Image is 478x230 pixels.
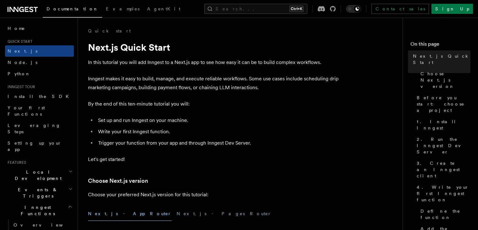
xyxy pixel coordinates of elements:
a: Before you start: choose a project [414,92,470,116]
a: Node.js [5,57,74,68]
span: Inngest tour [5,84,35,89]
span: Overview [14,222,78,227]
p: Inngest makes it easy to build, manage, and execute reliable workflows. Some use cases include sc... [88,74,339,92]
button: Events & Triggers [5,184,74,202]
span: Quick start [5,39,32,44]
h1: Next.js Quick Start [88,42,339,53]
span: Inngest Functions [5,204,68,217]
span: Local Development [5,169,69,181]
span: Define the function [420,208,470,221]
span: Before you start: choose a project [417,95,470,113]
a: Next.js Quick Start [410,50,470,68]
span: Next.js [8,49,37,54]
button: Next.js - App Router [88,207,172,221]
a: Sign Up [431,4,473,14]
a: 1. Install Inngest [414,116,470,134]
h4: On this page [410,40,470,50]
span: Events & Triggers [5,187,69,199]
a: Install the SDK [5,91,74,102]
span: Home [8,25,25,32]
li: Set up and run Inngest on your machine. [96,116,339,125]
li: Write your first Inngest function. [96,127,339,136]
span: Setting up your app [8,141,62,152]
span: 3. Create an Inngest client [417,160,470,179]
span: Leveraging Steps [8,123,61,134]
button: Toggle dark mode [346,5,361,13]
span: Node.js [8,60,37,65]
button: Local Development [5,166,74,184]
li: Trigger your function from your app and through Inngest Dev Server. [96,139,339,147]
p: In this tutorial you will add Inngest to a Next.js app to see how easy it can be to build complex... [88,58,339,67]
a: Documentation [43,2,102,18]
p: By the end of this ten-minute tutorial you will: [88,100,339,108]
a: AgentKit [143,2,184,17]
span: Examples [106,6,140,11]
span: Next.js Quick Start [413,53,470,66]
span: AgentKit [147,6,180,11]
p: Choose your preferred Next.js version for this tutorial: [88,190,339,199]
button: Search...Ctrl+K [204,4,307,14]
span: Your first Functions [8,105,45,117]
span: 1. Install Inngest [417,118,470,131]
a: Home [5,23,74,34]
span: Install the SDK [8,94,73,99]
a: Your first Functions [5,102,74,120]
a: Contact sales [371,4,429,14]
span: 4. Write your first Inngest function [417,184,470,203]
span: Python [8,71,30,76]
span: Features [5,160,26,165]
p: Let's get started! [88,155,339,164]
a: Quick start [88,28,131,34]
span: Documentation [47,6,98,11]
a: Choose Next.js version [418,68,470,92]
a: Next.js [5,45,74,57]
a: Choose Next.js version [88,176,148,185]
kbd: Ctrl+K [289,6,304,12]
a: Python [5,68,74,79]
a: 4. Write your first Inngest function [414,181,470,205]
a: Leveraging Steps [5,120,74,137]
span: Choose Next.js version [420,71,470,89]
button: Inngest Functions [5,202,74,219]
a: 3. Create an Inngest client [414,158,470,181]
a: Examples [102,2,143,17]
a: Define the function [418,205,470,223]
a: 2. Run the Inngest Dev Server [414,134,470,158]
button: Next.js - Pages Router [177,207,272,221]
a: Setting up your app [5,137,74,155]
span: 2. Run the Inngest Dev Server [417,136,470,155]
